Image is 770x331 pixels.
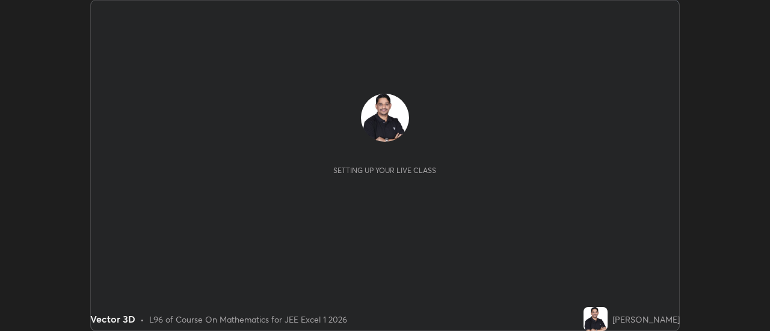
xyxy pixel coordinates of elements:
[140,313,144,326] div: •
[333,166,436,175] div: Setting up your live class
[90,312,135,326] div: Vector 3D
[361,94,409,142] img: 8c6bbdf08e624b6db9f7afe2b3930918.jpg
[612,313,680,326] div: [PERSON_NAME]
[149,313,347,326] div: L96 of Course On Mathematics for JEE Excel 1 2026
[584,307,608,331] img: 8c6bbdf08e624b6db9f7afe2b3930918.jpg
